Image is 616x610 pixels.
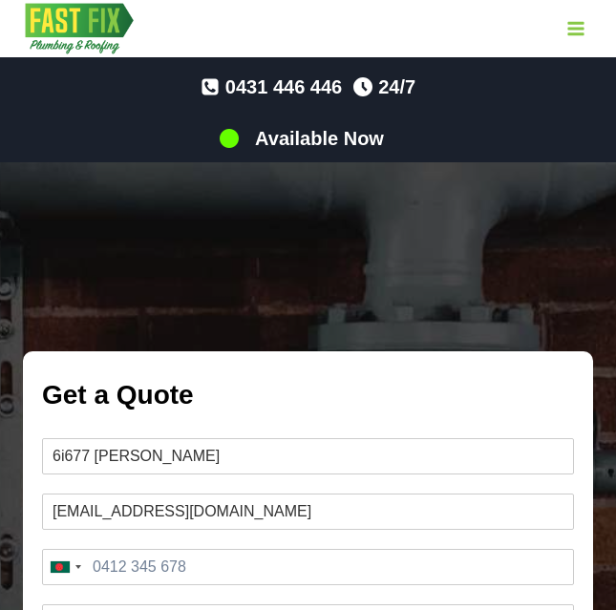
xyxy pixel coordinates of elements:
input: Email [42,494,574,530]
input: Name [42,438,574,474]
span: 0431 446 446 [225,72,342,102]
h2: Get a Quote [42,375,574,415]
button: Selected country [43,550,87,584]
a: 0431 446 446 [201,72,342,102]
input: Phone [42,549,574,585]
h5: Available Now [255,124,384,153]
img: 100-percents.png [218,127,241,150]
button: Open menu [558,13,593,43]
span: 24/7 [378,72,415,102]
